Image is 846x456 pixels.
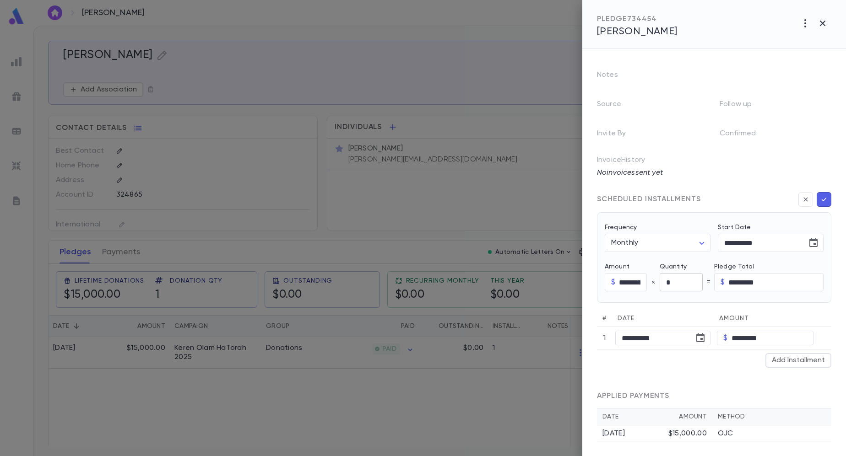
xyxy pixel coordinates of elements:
[712,408,831,425] th: Method
[597,27,678,37] span: [PERSON_NAME]
[611,239,638,247] span: Monthly
[602,315,607,322] span: #
[719,315,748,322] span: Amount
[714,263,824,270] label: Pledge Total
[679,413,707,420] div: Amount
[597,156,831,168] p: Invoice History
[597,97,636,115] p: Source
[605,263,660,270] label: Amount
[723,333,727,343] p: $
[597,15,678,24] div: PLEDGE 734454
[605,224,637,231] label: Frequency
[691,329,710,347] button: Choose date, selected date is Aug 20, 2025
[597,392,669,400] span: APPLIED PAYMENTS
[602,429,668,438] div: [DATE]
[720,97,766,115] p: Follow up
[605,234,710,252] div: Monthly
[618,315,634,322] span: Date
[597,168,831,177] p: No invoices sent yet
[718,429,733,438] p: OJC
[720,126,770,145] p: Confirmed
[597,126,640,145] p: Invite By
[602,413,679,420] div: Date
[600,333,609,343] p: 1
[706,278,710,287] p: =
[721,278,725,287] p: $
[597,68,633,86] p: Notes
[765,353,831,368] button: Add Installment
[597,195,701,204] div: SCHEDULED INSTALLMENTS
[718,224,824,231] label: Start Date
[611,278,615,287] p: $
[668,429,707,438] div: $15,000.00
[804,234,823,252] button: Choose date, selected date is Aug 20, 2025
[660,263,715,270] label: Quantity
